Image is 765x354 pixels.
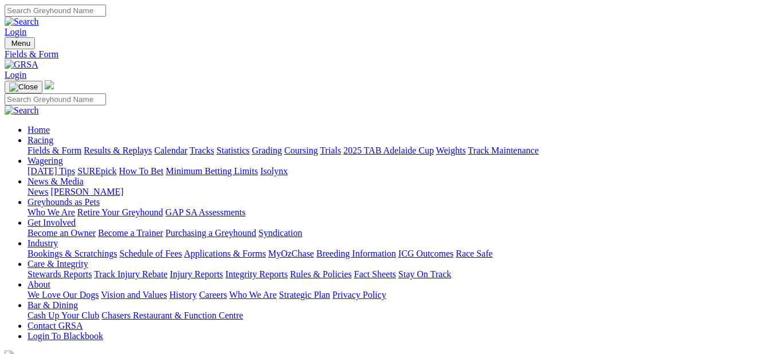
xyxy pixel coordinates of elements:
[84,145,152,155] a: Results & Replays
[28,207,75,217] a: Who We Are
[260,166,288,176] a: Isolynx
[77,166,116,176] a: SUREpick
[258,228,302,238] a: Syndication
[166,166,258,176] a: Minimum Betting Limits
[28,218,76,227] a: Get Involved
[169,290,197,300] a: History
[28,166,760,176] div: Wagering
[28,187,48,196] a: News
[170,269,223,279] a: Injury Reports
[279,290,330,300] a: Strategic Plan
[5,27,26,37] a: Login
[5,17,39,27] img: Search
[190,145,214,155] a: Tracks
[5,93,106,105] input: Search
[28,197,100,207] a: Greyhounds as Pets
[101,310,243,320] a: Chasers Restaurant & Function Centre
[28,290,99,300] a: We Love Our Dogs
[5,60,38,70] img: GRSA
[5,70,26,80] a: Login
[28,280,50,289] a: About
[98,228,163,238] a: Become a Trainer
[456,249,492,258] a: Race Safe
[332,290,386,300] a: Privacy Policy
[398,249,453,258] a: ICG Outcomes
[28,259,88,269] a: Care & Integrity
[28,125,50,135] a: Home
[94,269,167,279] a: Track Injury Rebate
[5,49,760,60] a: Fields & Form
[28,269,92,279] a: Stewards Reports
[28,187,760,197] div: News & Media
[28,249,760,259] div: Industry
[119,166,164,176] a: How To Bet
[436,145,466,155] a: Weights
[217,145,250,155] a: Statistics
[28,269,760,280] div: Care & Integrity
[28,310,99,320] a: Cash Up Your Club
[468,145,539,155] a: Track Maintenance
[28,145,81,155] a: Fields & Form
[28,228,760,238] div: Get Involved
[28,145,760,156] div: Racing
[184,249,266,258] a: Applications & Forms
[343,145,434,155] a: 2025 TAB Adelaide Cup
[11,39,30,48] span: Menu
[229,290,277,300] a: Who We Are
[5,81,42,93] button: Toggle navigation
[50,187,123,196] a: [PERSON_NAME]
[5,5,106,17] input: Search
[268,249,314,258] a: MyOzChase
[166,207,246,217] a: GAP SA Assessments
[45,80,54,89] img: logo-grsa-white.png
[28,166,75,176] a: [DATE] Tips
[28,300,78,310] a: Bar & Dining
[28,207,760,218] div: Greyhounds as Pets
[28,156,63,166] a: Wagering
[316,249,396,258] a: Breeding Information
[28,331,103,341] a: Login To Blackbook
[28,249,117,258] a: Bookings & Scratchings
[154,145,187,155] a: Calendar
[9,82,38,92] img: Close
[28,238,58,248] a: Industry
[77,207,163,217] a: Retire Your Greyhound
[28,176,84,186] a: News & Media
[199,290,227,300] a: Careers
[252,145,282,155] a: Grading
[290,269,352,279] a: Rules & Policies
[101,290,167,300] a: Vision and Values
[28,290,760,300] div: About
[5,37,35,49] button: Toggle navigation
[5,105,39,116] img: Search
[28,310,760,321] div: Bar & Dining
[320,145,341,155] a: Trials
[398,269,451,279] a: Stay On Track
[119,249,182,258] a: Schedule of Fees
[284,145,318,155] a: Coursing
[28,321,83,331] a: Contact GRSA
[354,269,396,279] a: Fact Sheets
[28,228,96,238] a: Become an Owner
[28,135,53,145] a: Racing
[166,228,256,238] a: Purchasing a Greyhound
[225,269,288,279] a: Integrity Reports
